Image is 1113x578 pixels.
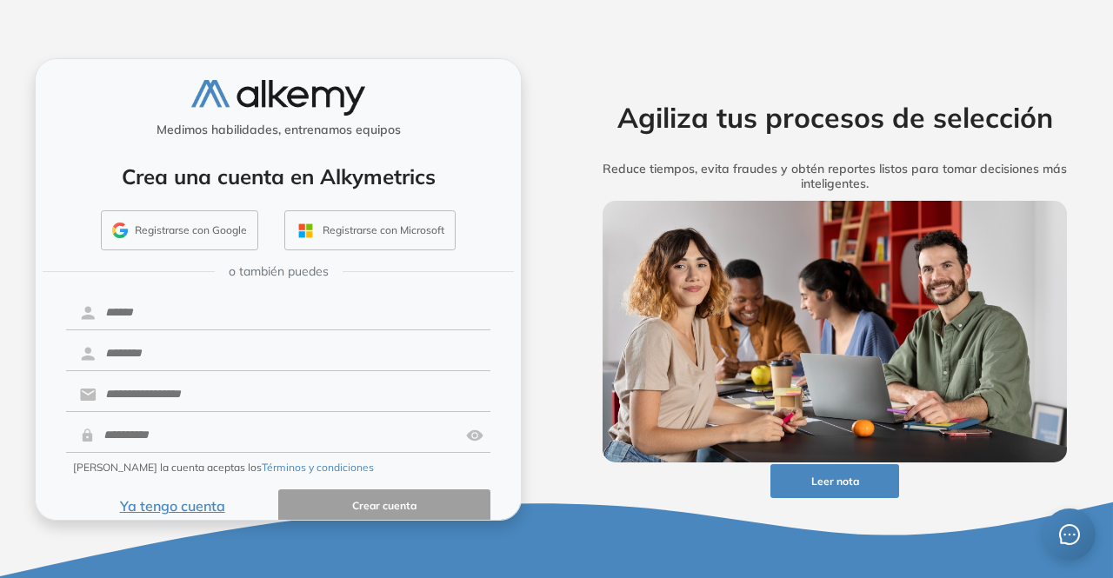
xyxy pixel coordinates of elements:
[101,210,258,250] button: Registrarse con Google
[576,101,1093,134] h2: Agiliza tus procesos de selección
[284,210,456,250] button: Registrarse con Microsoft
[278,489,490,523] button: Crear cuenta
[262,460,374,475] button: Términos y condiciones
[43,123,514,137] h5: Medimos habilidades, entrenamos equipos
[73,460,374,475] span: [PERSON_NAME] la cuenta aceptas los
[1059,524,1080,545] span: message
[229,262,329,281] span: o también puedes
[466,419,483,452] img: asd
[770,464,900,498] button: Leer nota
[603,201,1068,462] img: img-more-info
[296,221,316,241] img: OUTLOOK_ICON
[112,223,128,238] img: GMAIL_ICON
[66,489,278,523] button: Ya tengo cuenta
[576,162,1093,191] h5: Reduce tiempos, evita fraudes y obtén reportes listos para tomar decisiones más inteligentes.
[58,164,498,189] h4: Crea una cuenta en Alkymetrics
[191,80,365,116] img: logo-alkemy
